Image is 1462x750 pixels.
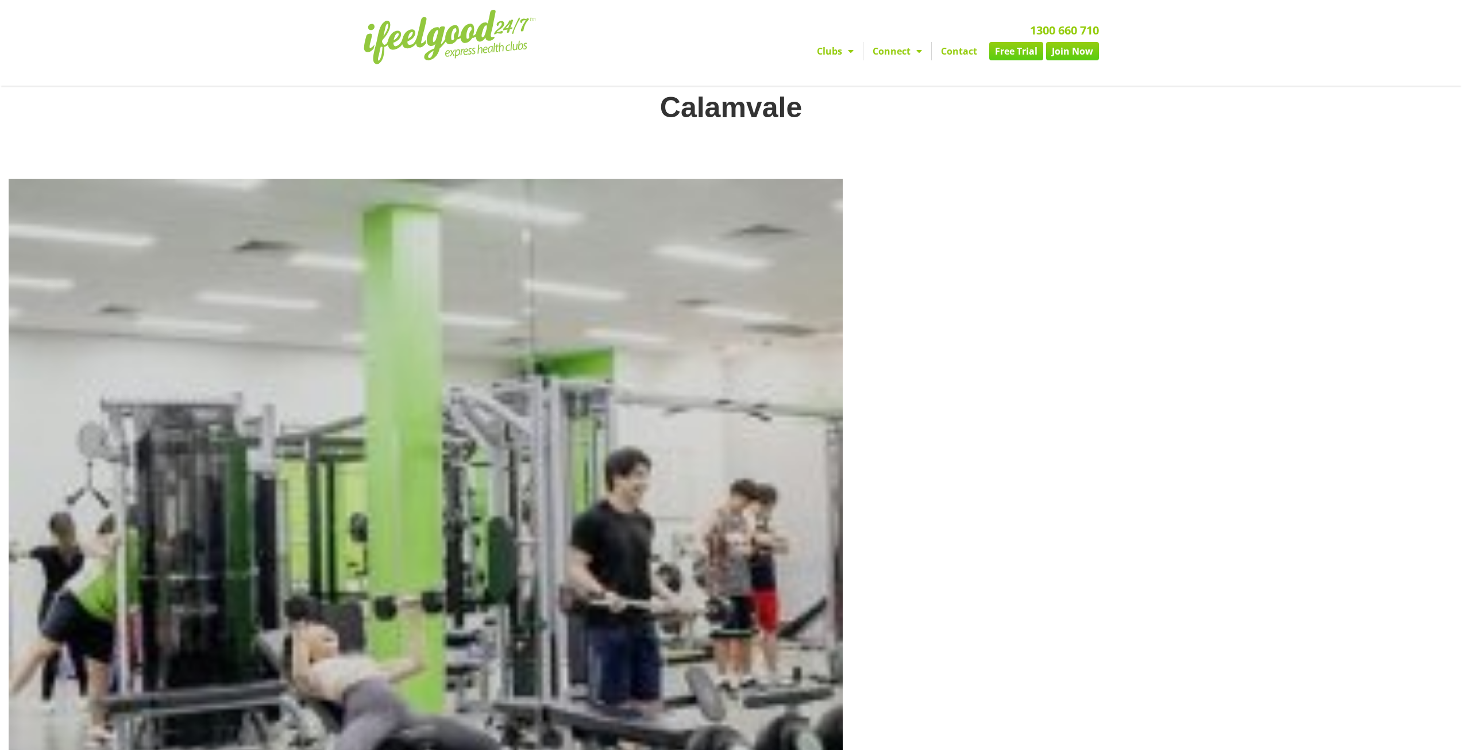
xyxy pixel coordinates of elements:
[932,42,986,60] a: Contact
[1030,22,1099,38] a: 1300 660 710
[808,42,863,60] a: Clubs
[863,42,931,60] a: Connect
[9,90,1453,125] h1: Calamvale
[1046,42,1099,60] a: Join Now
[625,42,1099,60] nav: Menu
[989,42,1043,60] a: Free Trial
